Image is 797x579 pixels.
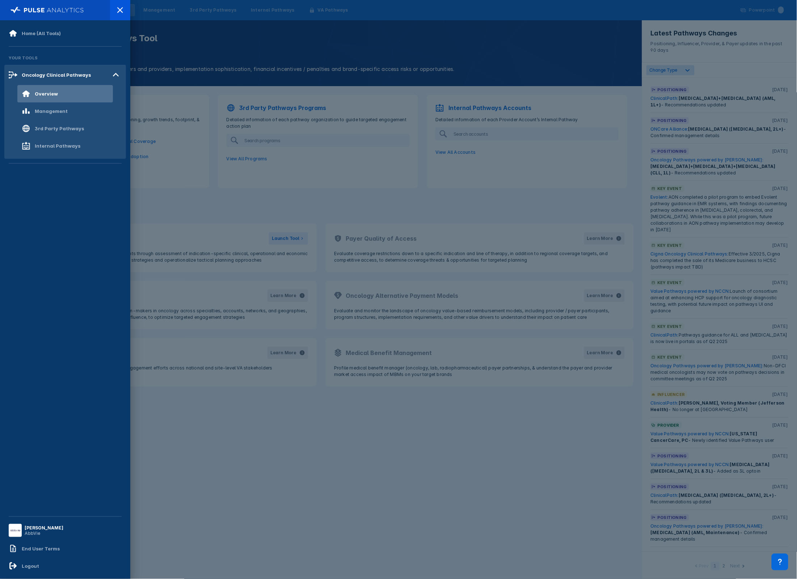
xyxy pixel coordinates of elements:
a: Management [4,102,126,120]
img: pulse-logo-full-white.svg [10,5,84,15]
div: Internal Pathways [35,143,80,149]
a: Internal Pathways [4,137,126,155]
div: Management [35,108,68,114]
div: End User Terms [22,546,60,551]
div: 3rd Party Pathways [35,126,84,131]
div: Logout [22,563,39,569]
div: Oncology Clinical Pathways [22,72,91,78]
a: Home (All Tools) [4,25,126,42]
div: Home (All Tools) [22,30,61,36]
div: Overview [35,91,58,97]
div: [PERSON_NAME] [25,525,63,531]
img: menu button [10,525,20,536]
a: End User Terms [4,540,126,557]
a: Overview [4,85,126,102]
div: AbbVie [25,531,63,536]
a: 3rd Party Pathways [4,120,126,137]
div: Your Tools [4,51,126,65]
div: Contact Support [772,554,788,570]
